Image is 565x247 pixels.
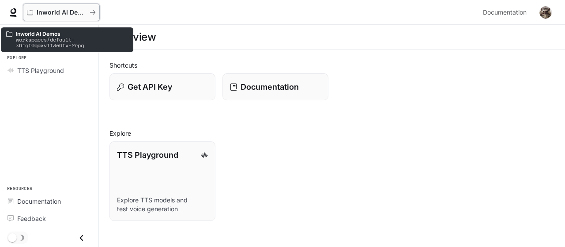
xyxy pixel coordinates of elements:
a: Documentation [4,194,95,209]
h2: Explore [109,129,554,138]
p: Inworld AI Demos [37,9,86,16]
p: TTS Playground [117,149,178,161]
span: Documentation [483,7,527,18]
span: Dark mode toggle [8,232,17,242]
span: TTS Playground [17,66,64,75]
button: Get API Key [109,73,215,100]
span: Feedback [17,214,46,223]
span: Documentation [17,197,61,206]
p: Get API Key [128,81,172,93]
p: Explore TTS models and test voice generation [117,196,208,213]
p: workspaces/default-x6jqf0gaxvif3e6tv-2rpq [16,37,128,48]
button: All workspaces [23,4,100,21]
a: TTS PlaygroundExplore TTS models and test voice generation [109,141,215,221]
img: User avatar [539,6,552,19]
a: Feedback [4,211,95,226]
h2: Shortcuts [109,61,554,70]
a: Documentation [479,4,533,21]
button: User avatar [537,4,554,21]
p: Inworld AI Demos [16,31,128,37]
p: Documentation [241,81,299,93]
a: Documentation [222,73,328,100]
button: Close drawer [72,229,91,247]
a: TTS Playground [4,63,95,78]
